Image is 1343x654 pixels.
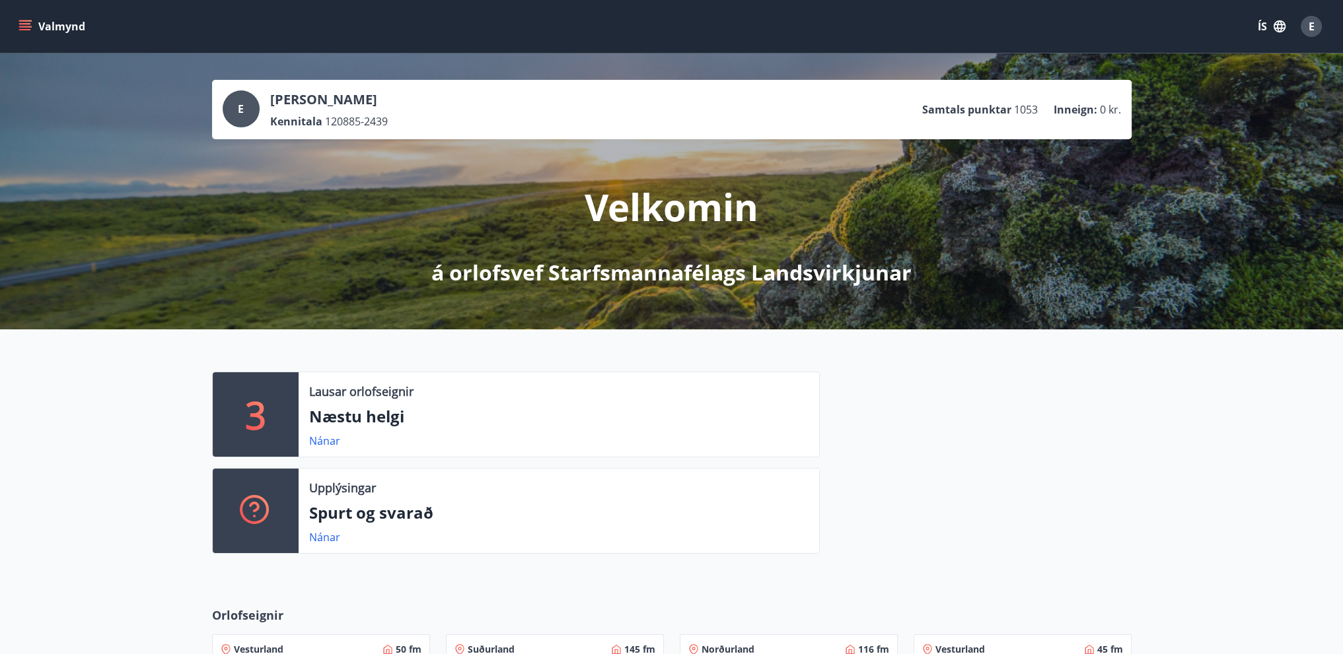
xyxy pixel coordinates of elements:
span: 120885-2439 [325,114,388,129]
p: Inneign : [1054,102,1097,117]
p: Samtals punktar [922,102,1011,117]
p: Kennitala [270,114,322,129]
a: Nánar [309,530,340,544]
span: 1053 [1014,102,1038,117]
span: Orlofseignir [212,606,283,624]
span: E [238,102,244,116]
p: Velkomin [585,181,758,232]
p: Upplýsingar [309,479,376,496]
button: E [1295,11,1327,42]
p: 3 [245,389,266,440]
p: [PERSON_NAME] [270,90,388,109]
p: á orlofsvef Starfsmannafélags Landsvirkjunar [431,258,912,287]
p: Næstu helgi [309,405,809,428]
span: E [1309,19,1315,34]
button: menu [16,15,91,38]
p: Spurt og svarað [309,502,809,524]
a: Nánar [309,434,340,448]
p: Lausar orlofseignir [309,383,414,400]
span: 0 kr. [1100,102,1121,117]
button: ÍS [1251,15,1293,38]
